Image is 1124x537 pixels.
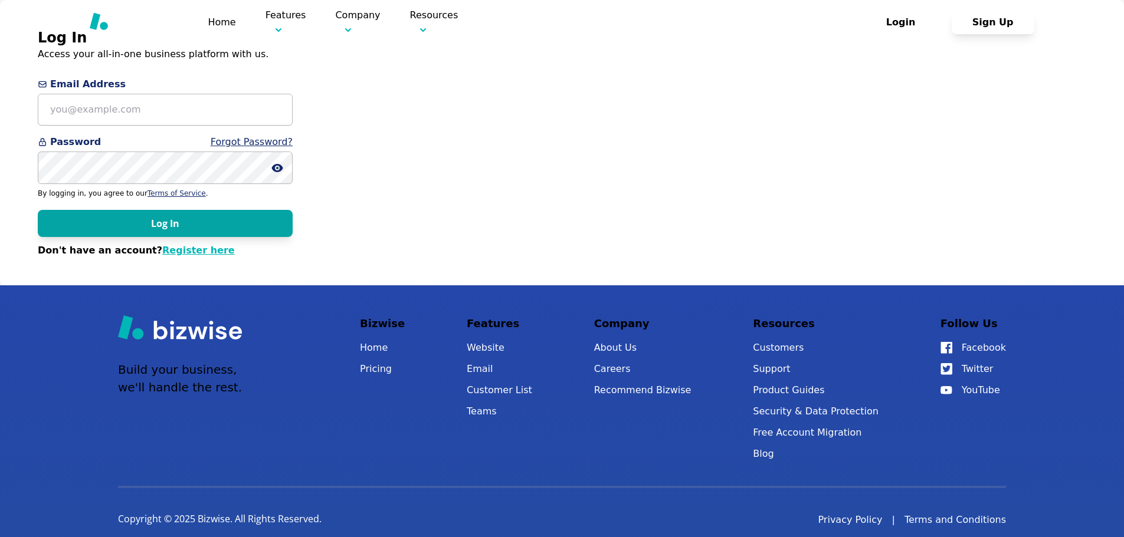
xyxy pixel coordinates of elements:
a: Customer List [467,382,532,398]
a: Login [860,17,952,28]
p: Features [467,315,532,332]
div: | [892,513,895,527]
a: Recommend Bizwise [594,382,692,398]
a: Privacy Policy [818,513,882,527]
button: Login [860,11,942,34]
button: Log In [38,210,293,237]
a: Pricing [487,15,522,29]
button: Support [753,361,879,377]
p: Company [594,315,692,332]
a: Forgot Password? [211,136,293,147]
a: Email [467,361,532,377]
p: Follow Us [941,315,1006,332]
a: Terms of Service [148,189,206,197]
a: Teams [467,403,532,420]
a: Website [467,340,532,356]
p: Don't have an account? [38,244,293,257]
a: Customers [753,340,879,356]
a: Pricing [360,361,405,377]
img: Bizwise Logo [118,315,242,340]
span: Email Address [38,77,293,91]
img: YouTube Icon [941,386,952,394]
p: By logging in, you agree to our . [38,189,293,198]
p: Resources [753,315,879,332]
p: Copyright © 2025 Bizwise. All Rights Reserved. [118,513,322,526]
a: Product Guides [753,382,879,398]
button: Sign Up [952,11,1034,34]
p: Bizwise [360,315,405,332]
a: Home [360,340,405,356]
p: Access your all-in-one business platform with us. [38,48,293,61]
span: Password [38,135,293,149]
a: Free Account Migration [753,424,879,441]
img: Twitter Icon [941,363,952,375]
p: Build your business, we'll handle the rest. [118,361,242,396]
a: Terms and Conditions [905,513,1006,527]
a: Careers [594,361,692,377]
img: Bizwise Logo [90,12,178,30]
a: Security & Data Protection [753,403,879,420]
p: Resources [410,8,458,36]
a: Twitter [941,361,1006,377]
p: Features [266,8,306,36]
p: Company [335,8,380,36]
div: Don't have an account?Register here [38,244,293,257]
img: Facebook Icon [941,342,952,354]
input: you@example.com [38,94,293,126]
a: Sign Up [952,17,1034,28]
a: Blog [753,446,879,462]
a: Register here [162,245,235,256]
a: About Us [594,340,692,356]
a: Facebook [941,340,1006,356]
a: YouTube [941,382,1006,398]
a: Home [208,17,235,28]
